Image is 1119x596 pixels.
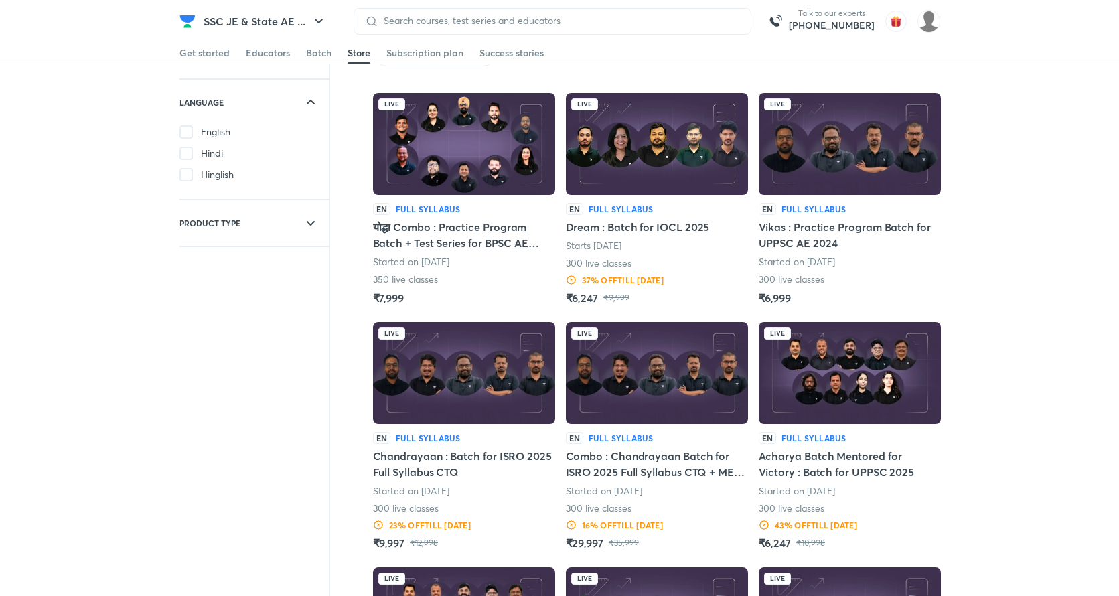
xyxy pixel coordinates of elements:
[566,290,599,306] h5: ₹6,247
[479,42,544,64] a: Success stories
[201,168,234,181] span: Hinglish
[775,519,857,531] h6: 43 % OFF till [DATE]
[201,147,223,160] span: Hindi
[373,520,384,530] img: Discount Logo
[609,538,639,548] p: ₹35,999
[789,19,875,32] a: [PHONE_NUMBER]
[179,216,240,230] h6: PRODUCT TYPE
[201,125,230,139] span: English
[759,290,792,306] h5: ₹6,999
[566,322,748,424] img: Batch Thumbnail
[373,290,404,306] h5: ₹7,999
[179,13,196,29] img: Company Logo
[348,46,370,60] div: Store
[566,484,642,498] p: Started on [DATE]
[396,432,461,444] h6: Full Syllabus
[759,93,941,195] img: Batch Thumbnail
[479,46,544,60] div: Success stories
[781,432,846,444] h6: Full Syllabus
[796,538,825,548] p: ₹10,998
[759,322,941,424] img: Batch Thumbnail
[566,219,710,235] h5: Dream : Batch for IOCL 2025
[196,8,335,35] button: SSC JE & State AE ...
[566,93,748,195] img: Batch Thumbnail
[789,8,875,19] p: Talk to our experts
[386,46,463,60] div: Subscription plan
[917,10,940,33] img: Abdul Ramzeen
[566,239,621,252] p: Starts [DATE]
[386,42,463,64] a: Subscription plan
[566,203,583,215] p: EN
[373,93,555,195] img: Batch Thumbnail
[373,255,449,269] p: Started on [DATE]
[566,502,632,515] p: 300 live classes
[764,327,791,340] div: Live
[378,98,405,110] div: Live
[764,573,791,585] div: Live
[373,322,555,424] img: Batch Thumbnail
[589,203,654,215] h6: Full Syllabus
[571,327,598,340] div: Live
[378,573,405,585] div: Live
[306,42,331,64] a: Batch
[566,520,577,530] img: Discount Logo
[759,432,776,444] p: EN
[589,432,654,444] h6: Full Syllabus
[571,98,598,110] div: Live
[566,256,632,270] p: 300 live classes
[571,573,598,585] div: Live
[373,203,390,215] p: EN
[566,275,577,285] img: Discount Logo
[373,502,439,515] p: 300 live classes
[582,274,664,286] h6: 37 % OFF till [DATE]
[781,203,846,215] h6: Full Syllabus
[396,203,461,215] h6: Full Syllabus
[373,273,439,286] p: 350 live classes
[373,432,390,444] p: EN
[378,327,405,340] div: Live
[179,96,224,109] h6: LANGUAGE
[179,42,230,64] a: Get started
[759,502,825,515] p: 300 live classes
[603,293,629,303] p: ₹9,999
[759,484,835,498] p: Started on [DATE]
[373,535,405,551] h5: ₹9,997
[759,219,941,251] h5: Vikas : Practice Program Batch for UPPSC AE 2024
[373,484,449,498] p: Started on [DATE]
[246,42,290,64] a: Educators
[566,535,603,551] h5: ₹29,997
[373,448,555,480] h5: Chandrayaan : Batch for ISRO 2025 Full Syllabus CTQ
[759,535,792,551] h5: ₹6,247
[759,203,776,215] p: EN
[759,520,769,530] img: Discount Logo
[389,519,471,531] h6: 23 % OFF till [DATE]
[373,219,555,251] h5: योद्धा Combo : Practice Program Batch + Test Series for BPSC AE 2025
[348,42,370,64] a: Store
[885,11,907,32] img: avatar
[764,98,791,110] div: Live
[378,15,740,26] input: Search courses, test series and educators
[246,46,290,60] div: Educators
[566,432,583,444] p: EN
[762,8,789,35] img: call-us
[410,538,438,548] p: ₹12,998
[759,273,825,286] p: 300 live classes
[759,448,941,480] h5: Acharya Batch Mentored for Victory : Batch for UPPSC 2025
[582,519,663,531] h6: 16 % OFF till [DATE]
[179,46,230,60] div: Get started
[566,448,748,480] h5: Combo : Chandrayaan Batch for ISRO 2025 Full Syllabus CTQ + ME 12Months Subscription
[759,255,835,269] p: Started on [DATE]
[306,46,331,60] div: Batch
